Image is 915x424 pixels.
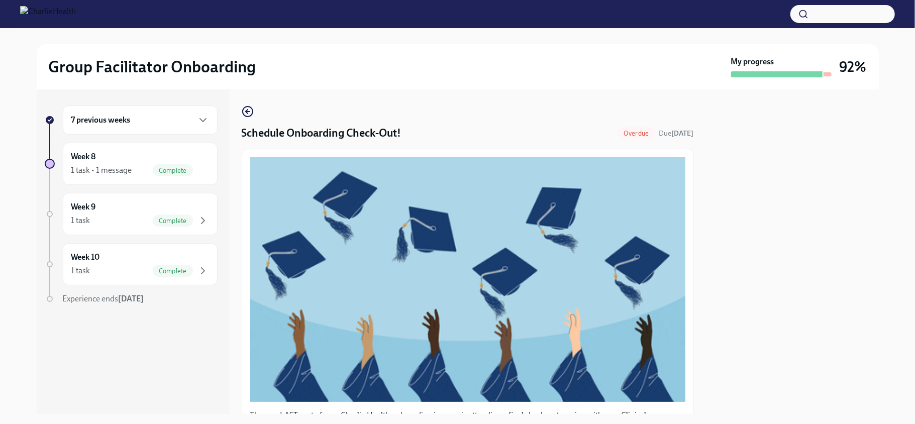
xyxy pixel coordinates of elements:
img: CharlieHealth [20,6,76,22]
span: Complete [153,267,193,275]
h6: Week 10 [71,252,100,263]
div: 1 task [71,265,90,276]
strong: [DATE] [119,294,144,303]
h3: 92% [840,58,867,76]
button: Zoom image [250,157,685,402]
h6: Week 8 [71,151,96,162]
div: 1 task [71,215,90,226]
strong: My progress [731,56,774,67]
span: Complete [153,167,193,174]
span: Complete [153,217,193,225]
strong: [DATE] [672,129,694,138]
h4: Schedule Onboarding Check-Out! [242,126,401,141]
h2: Group Facilitator Onboarding [49,57,256,77]
span: June 28th, 2025 10:00 [659,129,694,138]
span: Overdue [618,130,655,137]
a: Week 101 taskComplete [45,243,218,285]
h6: 7 previous weeks [71,115,131,126]
a: Week 91 taskComplete [45,193,218,235]
div: 1 task • 1 message [71,165,132,176]
span: Due [659,129,694,138]
div: 7 previous weeks [63,105,218,135]
span: Experience ends [63,294,144,303]
h6: Week 9 [71,201,96,213]
a: Week 81 task • 1 messageComplete [45,143,218,185]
